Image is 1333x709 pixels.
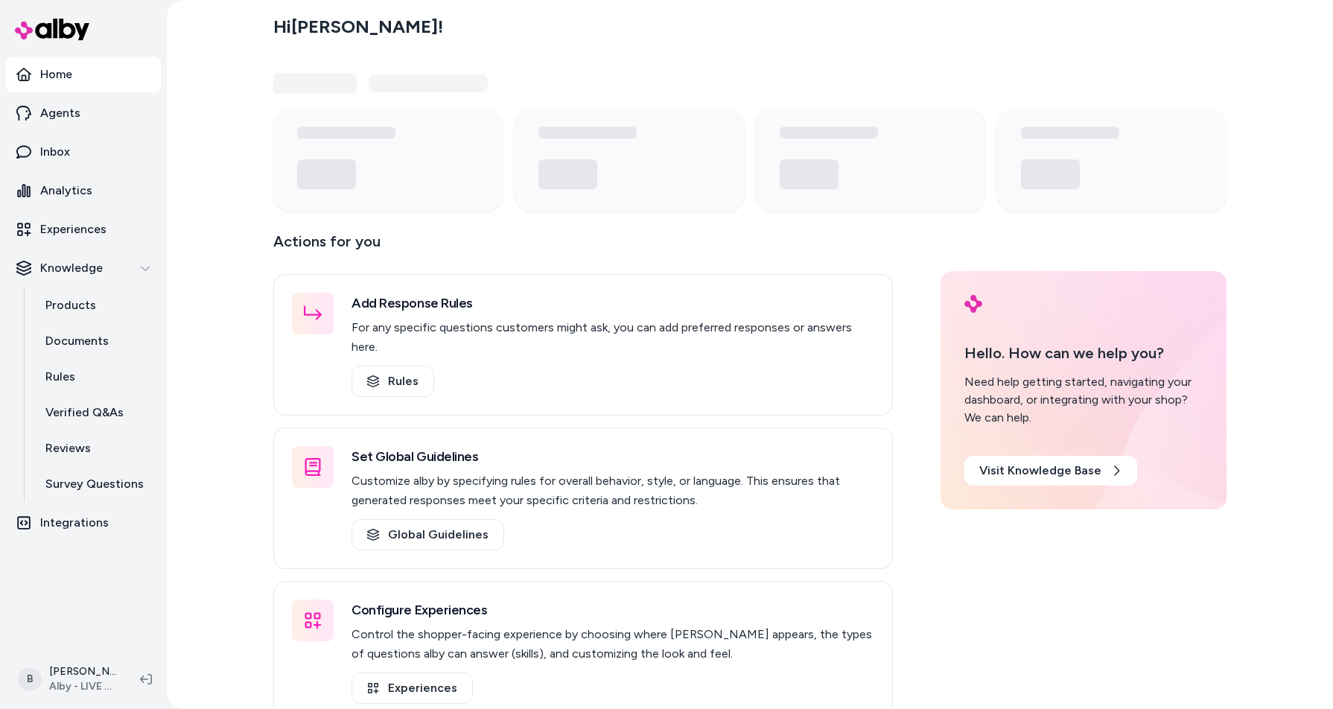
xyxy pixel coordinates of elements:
[45,296,96,314] p: Products
[351,366,434,397] a: Rules
[273,16,443,38] h2: Hi [PERSON_NAME] !
[49,679,116,694] span: Alby - LIVE on [DOMAIN_NAME]
[31,359,161,395] a: Rules
[6,173,161,209] a: Analytics
[45,368,75,386] p: Rules
[964,456,1137,486] a: Visit Knowledge Base
[31,287,161,323] a: Products
[40,220,106,238] p: Experiences
[40,143,70,161] p: Inbox
[40,182,92,200] p: Analytics
[40,66,72,83] p: Home
[6,57,161,92] a: Home
[351,625,874,664] p: Control the shopper-facing experience by choosing where [PERSON_NAME] appears, the types of quest...
[31,466,161,502] a: Survey Questions
[273,229,893,265] p: Actions for you
[351,471,874,510] p: Customize alby by specifying rules for overall behavior, style, or language. This ensures that ge...
[31,395,161,430] a: Verified Q&As
[18,667,42,691] span: B
[351,318,874,357] p: For any specific questions customers might ask, you can add preferred responses or answers here.
[45,332,109,350] p: Documents
[45,439,91,457] p: Reviews
[31,430,161,466] a: Reviews
[6,134,161,170] a: Inbox
[964,373,1203,427] div: Need help getting started, navigating your dashboard, or integrating with your shop? We can help.
[351,673,473,704] a: Experiences
[6,212,161,247] a: Experiences
[351,446,874,467] h3: Set Global Guidelines
[40,259,103,277] p: Knowledge
[45,404,124,422] p: Verified Q&As
[40,514,109,532] p: Integrations
[31,323,161,359] a: Documents
[6,95,161,131] a: Agents
[40,104,80,122] p: Agents
[49,664,116,679] p: [PERSON_NAME]
[6,505,161,541] a: Integrations
[964,342,1203,364] p: Hello. How can we help you?
[45,475,144,493] p: Survey Questions
[351,600,874,620] h3: Configure Experiences
[351,293,874,314] h3: Add Response Rules
[964,295,982,313] img: alby Logo
[15,19,89,40] img: alby Logo
[9,655,128,703] button: B[PERSON_NAME]Alby - LIVE on [DOMAIN_NAME]
[351,519,504,550] a: Global Guidelines
[6,250,161,286] button: Knowledge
